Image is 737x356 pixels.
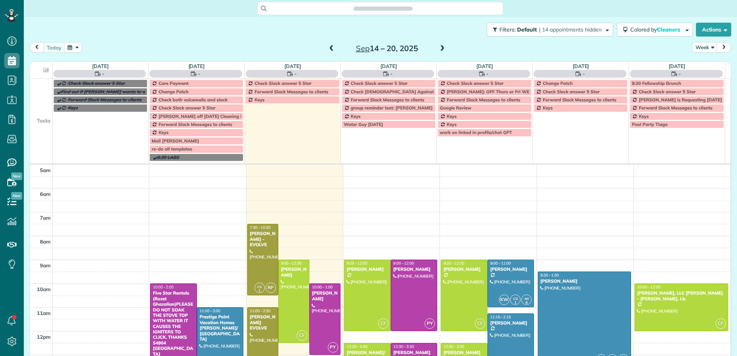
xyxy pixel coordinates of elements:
div: [PERSON_NAME] [443,267,485,272]
button: Filters: Default | 14 appointments hidden [487,23,613,36]
button: today [43,42,65,53]
span: Check Slack answer 5 Star [639,89,696,94]
div: [PERSON_NAME] [281,267,307,278]
span: Change Patch [543,80,573,86]
div: [PERSON_NAME] [393,350,435,355]
span: Mail [PERSON_NAME] [152,138,199,144]
span: 11am [37,310,51,316]
span: CF [716,318,726,329]
span: Check [DEMOGRAPHIC_DATA] Against Spreadsheet [351,89,462,94]
span: KW [499,295,509,305]
a: [DATE] [573,63,589,69]
button: prev [30,42,44,53]
span: Google Review [440,105,471,111]
span: Care Payment [159,80,188,86]
span: 9:00 - 12:00 [393,261,414,266]
span: CG [257,285,262,289]
span: 10:00 - 12:00 [637,285,660,290]
span: Search ZenMaid… [361,5,405,12]
div: [PERSON_NAME], LLC [PERSON_NAME] - [PERSON_NAME], Llc [637,290,726,301]
span: Forward Slack Messages to clients [351,97,425,103]
span: 9:30 LABS [157,154,179,160]
span: Check both voicemails and slack [159,97,228,103]
div: [PERSON_NAME] [443,350,485,355]
small: 1 [511,299,520,306]
span: CF [297,330,307,341]
span: - [486,70,489,78]
span: 12:30 - 4:30 [347,344,367,349]
span: Check Slack answer 5 Star [254,80,311,86]
span: 9:30 - 1:30 [540,273,559,278]
span: 5am [40,167,51,173]
span: - [294,70,297,78]
span: Forward Slack Messages to clients [543,97,616,103]
span: Cleaners [657,26,681,33]
span: Check Slack answer 5 Star [447,80,504,86]
div: [PERSON_NAME] EVOLVE [250,314,276,331]
span: 9:00 - 11:00 [490,261,511,266]
span: - [583,70,585,78]
a: [DATE] [380,63,397,69]
span: 6am [40,191,51,197]
span: 7am [40,215,51,221]
span: 7:30 - 10:30 [250,225,271,230]
span: CG [513,296,518,301]
span: Keys [447,113,457,119]
span: 12:30 - 3:30 [443,344,464,349]
span: 10:00 - 1:00 [312,285,333,290]
span: 9am [40,262,51,268]
div: [PERSON_NAME] [346,267,388,272]
span: PY [328,342,338,353]
span: Keys [254,97,264,103]
span: Check Slack answer 5 Star [159,105,215,111]
div: [PERSON_NAME] [312,290,338,301]
span: AR [524,296,529,301]
span: - [679,70,681,78]
span: | 14 appointments hidden [539,26,601,33]
span: - [390,70,393,78]
span: Check Slack answer 5 Star [68,80,125,86]
div: [PERSON_NAME] [540,278,629,284]
div: Prestige Point Vacation Homes [PERSON_NAME]/ [GEOGRAPHIC_DATA] [199,314,241,342]
div: [PERSON_NAME] [490,267,532,272]
span: 10:00 - 2:00 [153,285,174,290]
a: [DATE] [284,63,301,69]
a: [DATE] [188,63,205,69]
small: 6 [522,299,531,306]
span: 11:15 - 2:15 [490,315,511,320]
span: 8am [40,238,51,245]
span: CF [378,318,388,329]
span: Keys [639,113,649,119]
span: 11:00 - 3:00 [200,308,220,313]
span: 9:00 - 12:00 [347,261,367,266]
span: Pool Party Tiago [632,121,668,127]
span: 11:00 - 2:30 [250,308,271,313]
span: [PERSON_NAME]: OFF Thurs or Fri WEEKLY [447,89,540,94]
span: Change Patch [159,89,188,94]
span: Filters: [499,26,516,33]
span: Forward Slack Messages to clients [447,97,521,103]
span: Keys [543,105,553,111]
div: [PERSON_NAME] [490,320,532,326]
span: [PERSON_NAME] off [DATE] Cleaning Restaurant [159,113,264,119]
button: Colored byCleaners [617,23,693,36]
span: Check Slack answer 5 Star [351,80,408,86]
span: Forward Slack Messages to clients [68,97,142,103]
span: 9:30 Fellowship Brunch [632,80,681,86]
h2: 14 – 20, 2025 [339,44,435,53]
span: work on linked in profile/chat GPT [440,129,512,135]
span: re-do all templates [152,146,192,152]
button: Actions [696,23,731,36]
small: 1 [255,287,264,295]
span: New [11,172,22,180]
span: Forward Slack Messages to clients [254,89,328,94]
button: Week [692,42,717,53]
button: next [717,42,731,53]
span: Sep [356,43,370,53]
span: - [102,70,104,78]
span: 12:30 - 3:30 [393,344,414,349]
a: [DATE] [92,63,109,69]
div: [PERSON_NAME] [393,267,435,272]
span: Check Slack answer 5 Star [543,89,600,94]
span: 9:00 - 12:30 [281,261,302,266]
